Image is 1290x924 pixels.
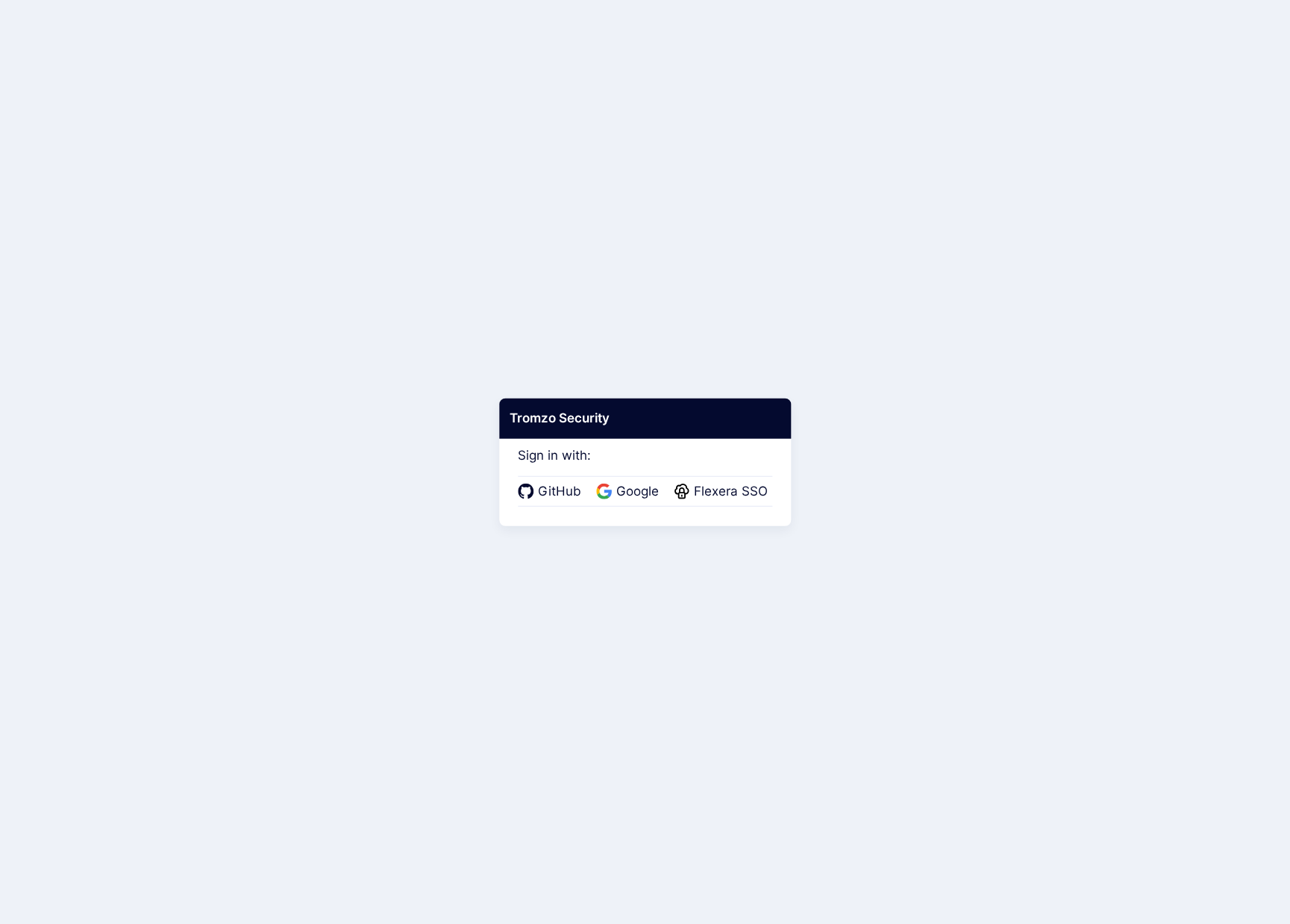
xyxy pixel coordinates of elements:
span: GitHub [533,482,586,502]
a: Google [596,482,663,502]
a: GitHub [518,482,586,502]
span: Google [612,482,663,502]
span: Flexera SSO [689,482,772,502]
div: Tromzo Security [499,399,791,439]
a: Flexera SSO [674,482,772,502]
div: Sign in with: [518,428,772,507]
